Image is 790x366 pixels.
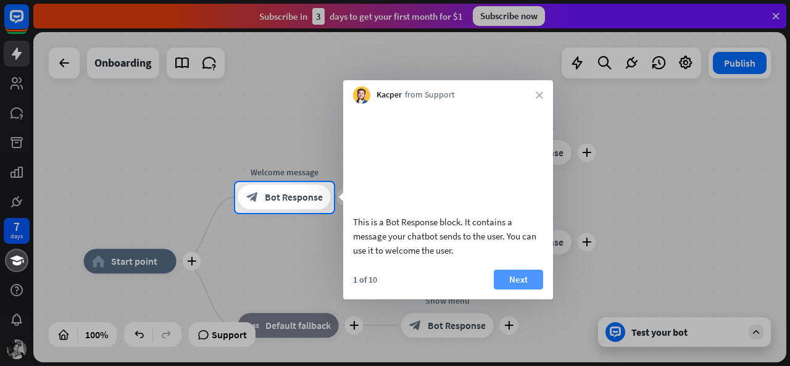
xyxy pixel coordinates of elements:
[246,191,259,204] i: block_bot_response
[536,91,543,99] i: close
[494,270,543,289] button: Next
[353,215,543,257] div: This is a Bot Response block. It contains a message your chatbot sends to the user. You can use i...
[10,5,47,42] button: Open LiveChat chat widget
[405,89,455,101] span: from Support
[376,89,402,101] span: Kacper
[265,191,323,204] span: Bot Response
[353,274,377,285] div: 1 of 10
